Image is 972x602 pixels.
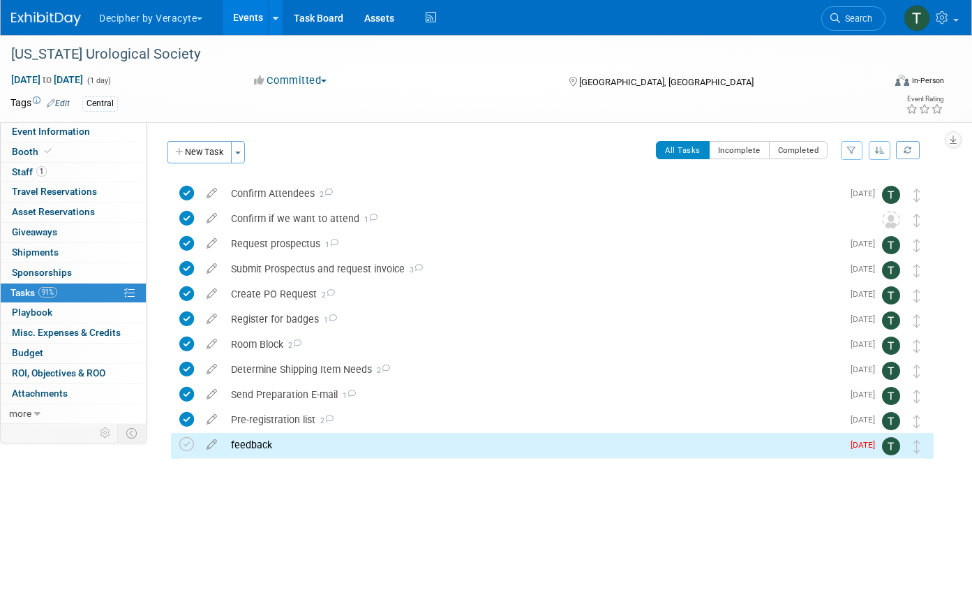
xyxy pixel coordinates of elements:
[200,439,224,451] a: edit
[372,366,390,375] span: 2
[200,338,224,351] a: edit
[12,186,97,197] span: Travel Reservations
[12,367,105,379] span: ROI, Objectives & ROO
[11,12,81,26] img: ExhibitDay
[319,316,337,325] span: 1
[12,347,43,358] span: Budget
[895,75,909,86] img: Format-Inperson.png
[10,73,84,86] span: [DATE] [DATE]
[1,323,146,343] a: Misc. Expenses & Credits
[1,122,146,142] a: Event Information
[359,215,377,224] span: 1
[82,96,118,111] div: Central
[851,390,882,399] span: [DATE]
[882,387,900,405] img: Tony Alvarado
[200,212,224,225] a: edit
[913,264,920,277] i: Move task
[224,232,842,256] div: Request prospectus
[12,166,47,177] span: Staff
[1,384,146,404] a: Attachments
[1,163,146,182] a: Staff1
[224,307,842,331] div: Register for badges
[1,203,146,222] a: Asset Reservations
[851,264,882,274] span: [DATE]
[1,182,146,202] a: Travel Reservations
[882,437,900,455] img: Tony Alvarado
[405,265,423,274] span: 3
[1,364,146,383] a: ROI, Objectives & ROO
[338,391,356,400] span: 1
[851,189,882,198] span: [DATE]
[6,42,865,67] div: [US_STATE] Urological Society
[913,314,920,328] i: Move task
[904,5,930,31] img: Tony Alvarado
[896,141,920,159] a: Refresh
[224,433,842,457] div: feedback
[249,73,332,88] button: Committed
[911,75,944,86] div: In-Person
[806,73,944,94] div: Event Format
[12,267,72,278] span: Sponsorships
[913,390,920,403] i: Move task
[851,365,882,374] span: [DATE]
[10,96,70,112] td: Tags
[12,206,95,217] span: Asset Reservations
[12,226,57,237] span: Giveaways
[224,332,842,356] div: Room Block
[882,236,900,254] img: Tony Alvarado
[94,424,118,442] td: Personalize Event Tab Strip
[1,303,146,323] a: Playbook
[86,76,111,85] span: (1 day)
[118,424,147,442] td: Toggle Event Tabs
[200,388,224,401] a: edit
[224,207,854,230] div: Confirm if we want to attend
[840,13,872,24] span: Search
[851,289,882,299] span: [DATE]
[1,142,146,162] a: Booth
[913,440,920,453] i: Move task
[882,186,900,204] img: Tony Alvarado
[913,415,920,428] i: Move task
[882,311,900,330] img: Tony Alvarado
[224,257,842,281] div: Submit Prospectus and request invoice
[12,247,59,258] span: Shipments
[12,327,121,338] span: Misc. Expenses & Credits
[1,223,146,242] a: Giveaways
[224,282,842,306] div: Create PO Request
[882,211,900,229] img: Unassigned
[224,182,842,205] div: Confirm Attendees
[851,314,882,324] span: [DATE]
[12,126,90,137] span: Event Information
[882,412,900,430] img: Tony Alvarado
[1,284,146,303] a: Tasks91%
[913,214,920,227] i: Move task
[913,189,920,202] i: Move task
[913,365,920,378] i: Move task
[1,404,146,424] a: more
[167,141,232,163] button: New Task
[12,388,68,399] span: Attachments
[200,187,224,200] a: edit
[579,77,754,87] span: [GEOGRAPHIC_DATA], [GEOGRAPHIC_DATA]
[200,263,224,275] a: edit
[851,239,882,249] span: [DATE]
[656,141,710,159] button: All Tasks
[40,74,54,85] span: to
[315,416,334,425] span: 2
[283,341,301,350] span: 2
[9,408,31,419] span: more
[47,98,70,108] a: Edit
[200,313,224,325] a: edit
[851,339,882,349] span: [DATE]
[12,146,54,157] span: Booth
[882,337,900,355] img: Tony Alvarado
[882,362,900,380] img: Tony Alvarado
[882,261,900,279] img: Tony Alvarado
[882,286,900,304] img: Tony Alvarado
[200,363,224,376] a: edit
[851,440,882,450] span: [DATE]
[1,243,146,263] a: Shipments
[200,288,224,300] a: edit
[913,289,920,302] i: Move task
[709,141,770,159] button: Incomplete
